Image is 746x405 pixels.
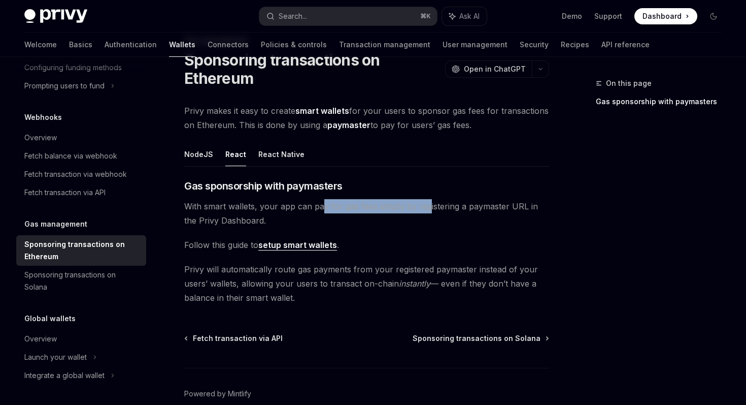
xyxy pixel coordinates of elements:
button: Ask AI [442,7,487,25]
button: React Native [258,142,304,166]
a: Fetch transaction via API [16,183,146,202]
a: Fetch balance via webhook [16,147,146,165]
button: NodeJS [184,142,213,166]
span: On this page [606,77,652,89]
span: Dashboard [642,11,682,21]
h5: Global wallets [24,313,76,325]
div: Sponsoring transactions on Solana [24,269,140,293]
a: Powered by Mintlify [184,389,251,399]
a: Sponsoring transactions on Solana [413,333,548,344]
h5: Webhooks [24,111,62,123]
span: Open in ChatGPT [464,64,526,74]
a: setup smart wallets [258,240,337,251]
span: Sponsoring transactions on Solana [413,333,540,344]
a: Demo [562,11,582,21]
button: React [225,142,246,166]
a: Transaction management [339,33,430,57]
em: instantly [399,278,430,289]
a: Support [594,11,622,21]
div: Search... [279,10,307,22]
span: Privy will automatically route gas payments from your registered paymaster instead of your users’... [184,262,549,305]
span: Gas sponsorship with paymasters [184,179,343,193]
h5: Gas management [24,218,87,230]
div: Fetch transaction via API [24,186,106,199]
a: Welcome [24,33,57,57]
div: Fetch transaction via webhook [24,168,127,180]
strong: smart wallets [295,106,349,116]
span: Follow this guide to . [184,238,549,252]
a: Dashboard [634,8,697,24]
a: Authentication [105,33,157,57]
img: dark logo [24,9,87,23]
a: Sponsoring transactions on Ethereum [16,235,146,266]
a: Overview [16,330,146,348]
div: Prompting users to fund [24,80,105,92]
span: Privy makes it easy to create for your users to sponsor gas fees for transactions on Ethereum. Th... [184,104,549,132]
a: Basics [69,33,92,57]
a: Connectors [208,33,249,57]
a: paymaster [327,120,370,131]
div: Sponsoring transactions on Ethereum [24,238,140,263]
span: ⌘ K [420,12,431,20]
a: Sponsoring transactions on Solana [16,266,146,296]
span: With smart wallets, your app can pay for gas fees simply by registering a paymaster URL in the Pr... [184,199,549,228]
h1: Sponsoring transactions on Ethereum [184,51,441,87]
a: Fetch transaction via webhook [16,165,146,183]
a: User management [443,33,507,57]
a: Overview [16,129,146,147]
div: Overview [24,132,57,144]
a: Wallets [169,33,195,57]
button: Search...⌘K [259,7,436,25]
button: Open in ChatGPT [445,60,532,78]
div: Integrate a global wallet [24,369,105,382]
a: Security [520,33,549,57]
a: Fetch transaction via API [185,333,283,344]
div: Launch your wallet [24,351,87,363]
div: Fetch balance via webhook [24,150,117,162]
span: Fetch transaction via API [193,333,283,344]
button: Toggle dark mode [705,8,722,24]
a: Gas sponsorship with paymasters [596,94,730,110]
a: API reference [601,33,650,57]
a: Policies & controls [261,33,327,57]
span: Ask AI [459,11,480,21]
a: Recipes [561,33,589,57]
div: Overview [24,333,57,345]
